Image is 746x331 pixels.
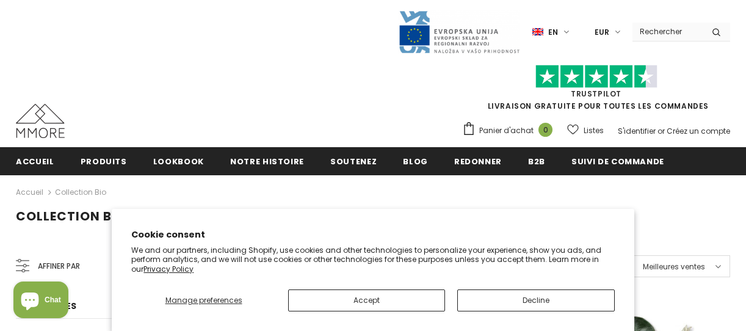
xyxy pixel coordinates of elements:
[16,185,43,200] a: Accueil
[479,125,534,137] span: Panier d'achat
[528,147,545,175] a: B2B
[457,289,614,311] button: Decline
[535,65,657,89] img: Faites confiance aux étoiles pilotes
[16,208,126,225] span: Collection Bio
[595,26,609,38] span: EUR
[584,125,604,137] span: Listes
[462,70,730,111] span: LIVRAISON GRATUITE POUR TOUTES LES COMMANDES
[330,147,377,175] a: soutenez
[454,156,502,167] span: Redonner
[330,156,377,167] span: soutenez
[131,289,276,311] button: Manage preferences
[165,295,242,305] span: Manage preferences
[230,156,304,167] span: Notre histoire
[643,261,705,273] span: Meilleures ventes
[55,187,106,197] a: Collection Bio
[657,126,665,136] span: or
[16,147,54,175] a: Accueil
[131,228,614,241] h2: Cookie consent
[532,27,543,37] img: i-lang-1.png
[153,156,204,167] span: Lookbook
[462,122,559,140] a: Panier d'achat 0
[403,147,428,175] a: Blog
[618,126,656,136] a: S'identifier
[398,26,520,37] a: Javni Razpis
[667,126,730,136] a: Créez un compte
[81,156,127,167] span: Produits
[81,147,127,175] a: Produits
[571,147,664,175] a: Suivi de commande
[230,147,304,175] a: Notre histoire
[10,282,72,321] inbox-online-store-chat: Shopify online store chat
[153,147,204,175] a: Lookbook
[454,147,502,175] a: Redonner
[632,23,703,40] input: Search Site
[571,89,621,99] a: TrustPilot
[548,26,558,38] span: en
[398,10,520,54] img: Javni Razpis
[16,156,54,167] span: Accueil
[38,260,80,273] span: Affiner par
[567,120,604,141] a: Listes
[16,104,65,138] img: Cas MMORE
[288,289,445,311] button: Accept
[571,156,664,167] span: Suivi de commande
[528,156,545,167] span: B2B
[538,123,552,137] span: 0
[403,156,428,167] span: Blog
[143,264,194,274] a: Privacy Policy
[131,246,614,274] p: We and our partners, including Shopify, use cookies and other technologies to personalize your ex...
